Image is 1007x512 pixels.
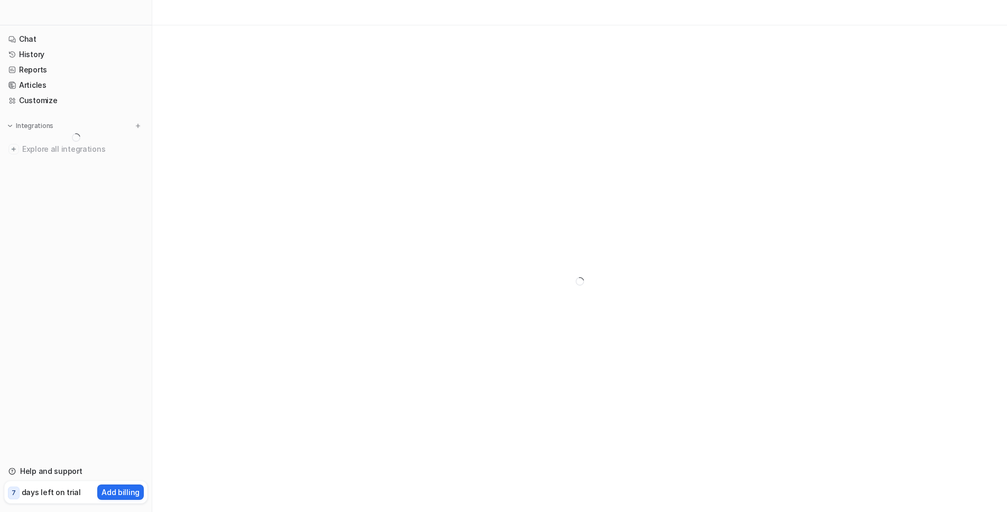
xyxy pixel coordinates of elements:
[8,144,19,154] img: explore all integrations
[22,487,81,498] p: days left on trial
[6,122,14,130] img: expand menu
[4,142,147,157] a: Explore all integrations
[4,121,57,131] button: Integrations
[12,488,16,498] p: 7
[134,122,142,130] img: menu_add.svg
[4,62,147,77] a: Reports
[4,93,147,108] a: Customize
[4,47,147,62] a: History
[22,141,143,158] span: Explore all integrations
[101,487,140,498] p: Add billing
[97,484,144,500] button: Add billing
[4,78,147,93] a: Articles
[4,464,147,479] a: Help and support
[16,122,53,130] p: Integrations
[4,32,147,47] a: Chat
